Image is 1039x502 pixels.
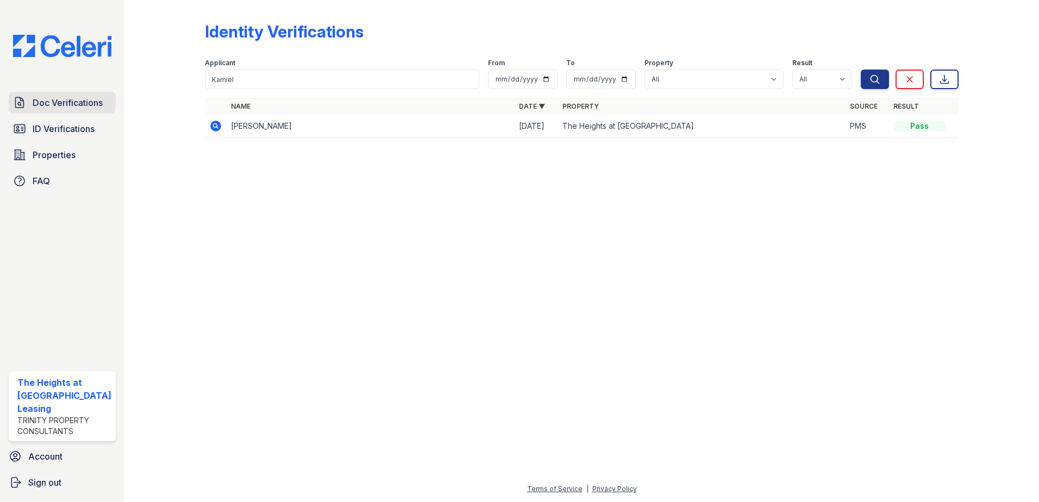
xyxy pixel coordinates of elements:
[4,445,120,467] a: Account
[527,485,583,493] a: Terms of Service
[9,170,116,192] a: FAQ
[28,450,62,463] span: Account
[893,102,919,110] a: Result
[644,59,673,67] label: Property
[205,59,235,67] label: Applicant
[231,102,251,110] a: Name
[28,476,61,489] span: Sign out
[558,115,846,137] td: The Heights at [GEOGRAPHIC_DATA]
[9,144,116,166] a: Properties
[9,92,116,114] a: Doc Verifications
[205,70,480,89] input: Search by name or phone number
[515,115,558,137] td: [DATE]
[592,485,637,493] a: Privacy Policy
[566,59,575,67] label: To
[227,115,515,137] td: [PERSON_NAME]
[586,485,589,493] div: |
[33,96,103,109] span: Doc Verifications
[488,59,505,67] label: From
[893,121,946,131] div: Pass
[4,472,120,493] a: Sign out
[850,102,878,110] a: Source
[33,122,95,135] span: ID Verifications
[792,59,812,67] label: Result
[33,148,76,161] span: Properties
[205,22,364,41] div: Identity Verifications
[9,118,116,140] a: ID Verifications
[562,102,599,110] a: Property
[17,376,111,415] div: The Heights at [GEOGRAPHIC_DATA] Leasing
[33,174,50,187] span: FAQ
[17,415,111,437] div: Trinity Property Consultants
[519,102,545,110] a: Date ▼
[846,115,889,137] td: PMS
[4,35,120,57] img: CE_Logo_Blue-a8612792a0a2168367f1c8372b55b34899dd931a85d93a1a3d3e32e68fde9ad4.png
